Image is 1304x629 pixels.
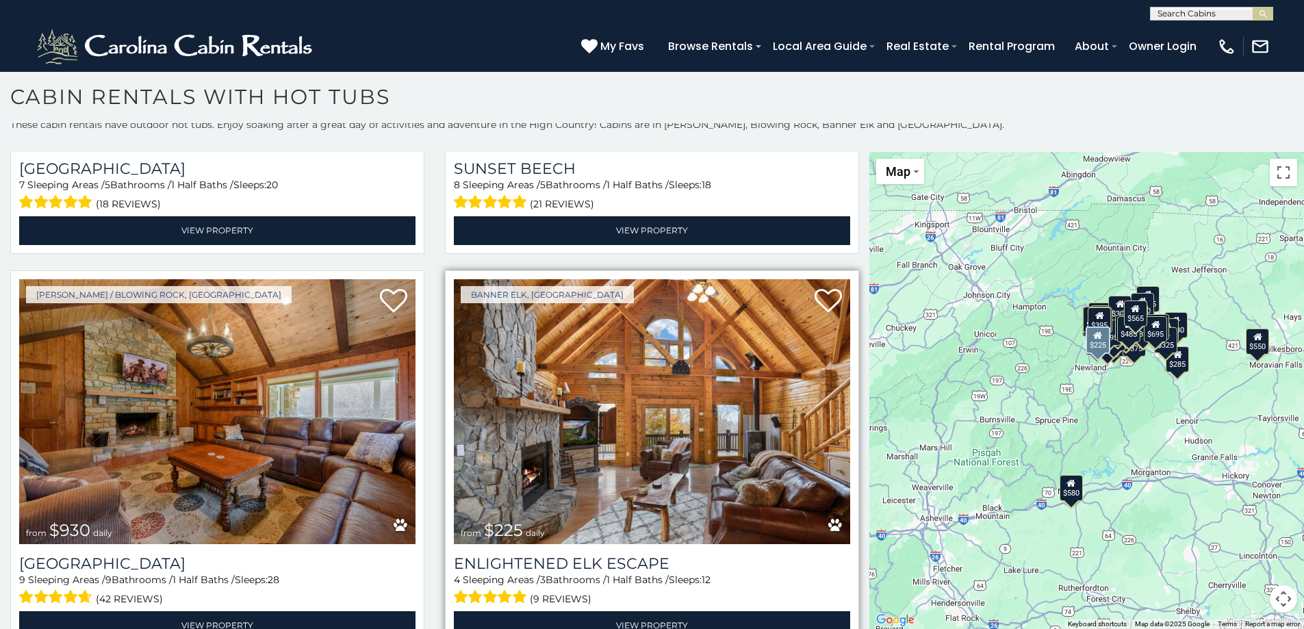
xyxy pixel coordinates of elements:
[454,573,850,608] div: Sleeping Areas / Bathrooms / Sleeps:
[461,286,634,303] a: Banner Elk, [GEOGRAPHIC_DATA]
[1109,295,1132,321] div: $305
[1131,292,1154,318] div: $320
[1245,620,1300,628] a: Report a map error
[1088,302,1112,328] div: $310
[454,179,460,191] span: 8
[93,528,112,538] span: daily
[962,34,1062,58] a: Rental Program
[702,179,711,191] span: 18
[1123,330,1146,356] div: $375
[1089,303,1112,329] div: $325
[1218,620,1237,628] a: Terms
[19,179,25,191] span: 7
[1251,37,1270,56] img: mail-regular-white.png
[454,574,460,586] span: 4
[1164,312,1188,338] div: $930
[540,179,546,191] span: 5
[1090,305,1114,331] div: $270
[540,574,546,586] span: 3
[454,159,850,178] a: Sunset Beech
[873,611,918,629] img: Google
[1060,474,1083,500] div: $580
[96,195,161,213] span: (18 reviews)
[1088,307,1112,333] div: $395
[1145,316,1168,342] div: $695
[171,179,233,191] span: 1 Half Baths /
[526,528,545,538] span: daily
[815,287,842,316] a: Add to favorites
[1136,285,1160,311] div: $525
[19,279,416,545] img: Appalachian Mountain Lodge
[34,26,318,67] img: White-1-2.png
[1083,310,1106,336] div: $650
[96,590,163,608] span: (42 reviews)
[19,159,416,178] h3: Mountainside Lodge
[1122,34,1203,58] a: Owner Login
[26,528,47,538] span: from
[766,34,873,58] a: Local Area Guide
[1068,34,1116,58] a: About
[484,520,523,540] span: $225
[380,287,407,316] a: Add to favorites
[19,178,416,213] div: Sleeping Areas / Bathrooms / Sleeps:
[600,38,644,55] span: My Favs
[1068,619,1127,629] button: Keyboard shortcuts
[266,179,278,191] span: 20
[661,34,760,58] a: Browse Rentals
[454,178,850,213] div: Sleeping Areas / Bathrooms / Sleeps:
[1135,620,1210,628] span: Map data ©2025 Google
[454,279,850,545] a: Enlightened Elk Escape from $225 daily
[606,574,669,586] span: 1 Half Baths /
[1097,331,1120,357] div: $350
[702,574,711,586] span: 12
[1124,300,1147,326] div: $565
[105,574,112,586] span: 9
[1154,326,1177,352] div: $325
[268,574,279,586] span: 28
[454,554,850,573] a: Enlightened Elk Escape
[19,573,416,608] div: Sleeping Areas / Bathrooms / Sleeps:
[105,179,110,191] span: 5
[26,286,292,303] a: [PERSON_NAME] / Blowing Rock, [GEOGRAPHIC_DATA]
[1115,315,1138,341] div: $400
[19,279,416,545] a: Appalachian Mountain Lodge from $930 daily
[1247,328,1270,354] div: $550
[873,611,918,629] a: Open this area in Google Maps (opens a new window)
[1086,326,1110,354] div: $225
[1146,313,1169,339] div: $380
[49,520,90,540] span: $930
[172,574,235,586] span: 1 Half Baths /
[454,279,850,545] img: Enlightened Elk Escape
[1084,306,1107,332] div: $315
[19,574,25,586] span: 9
[19,554,416,573] a: [GEOGRAPHIC_DATA]
[1270,159,1297,186] button: Toggle fullscreen view
[880,34,956,58] a: Real Estate
[876,159,924,184] button: Change map style
[1117,316,1140,342] div: $485
[19,554,416,573] h3: Appalachian Mountain Lodge
[1166,346,1190,372] div: $285
[1103,324,1126,350] div: $436
[606,179,669,191] span: 1 Half Baths /
[581,38,648,55] a: My Favs
[886,164,910,179] span: Map
[454,216,850,244] a: View Property
[461,528,481,538] span: from
[530,195,594,213] span: (21 reviews)
[530,590,591,608] span: (9 reviews)
[19,159,416,178] a: [GEOGRAPHIC_DATA]
[19,216,416,244] a: View Property
[1217,37,1236,56] img: phone-regular-white.png
[1270,585,1297,613] button: Map camera controls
